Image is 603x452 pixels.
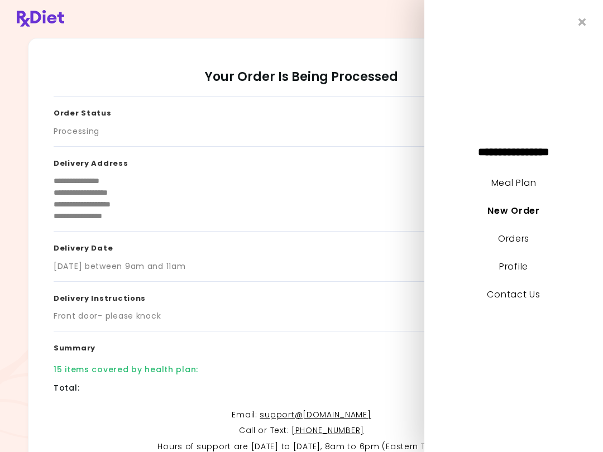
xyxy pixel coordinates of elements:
p: Email : [54,408,549,422]
a: Profile [499,260,528,273]
div: Front door- please knock [54,310,161,322]
div: Total : [54,382,79,394]
a: New Order [487,204,539,217]
h3: Delivery Address [54,147,549,176]
a: [PHONE_NUMBER] [291,425,364,436]
h3: Order Status [54,97,549,126]
div: Processing [54,126,99,137]
i: Close [578,17,586,27]
a: Contact Us [487,288,540,301]
h3: Summary [54,331,549,360]
h3: Delivery Instructions [54,282,549,311]
div: 15 items covered by health plan : [54,364,198,376]
a: support@[DOMAIN_NAME] [260,409,371,420]
div: [DATE] between 9am and 11am [54,261,185,272]
h3: Delivery Date [54,232,549,261]
a: Meal Plan [491,176,536,189]
p: Call or Text : [54,424,549,437]
h2: Your Order Is Being Processed [54,69,549,97]
img: RxDiet [17,10,64,27]
a: Orders [498,232,529,245]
